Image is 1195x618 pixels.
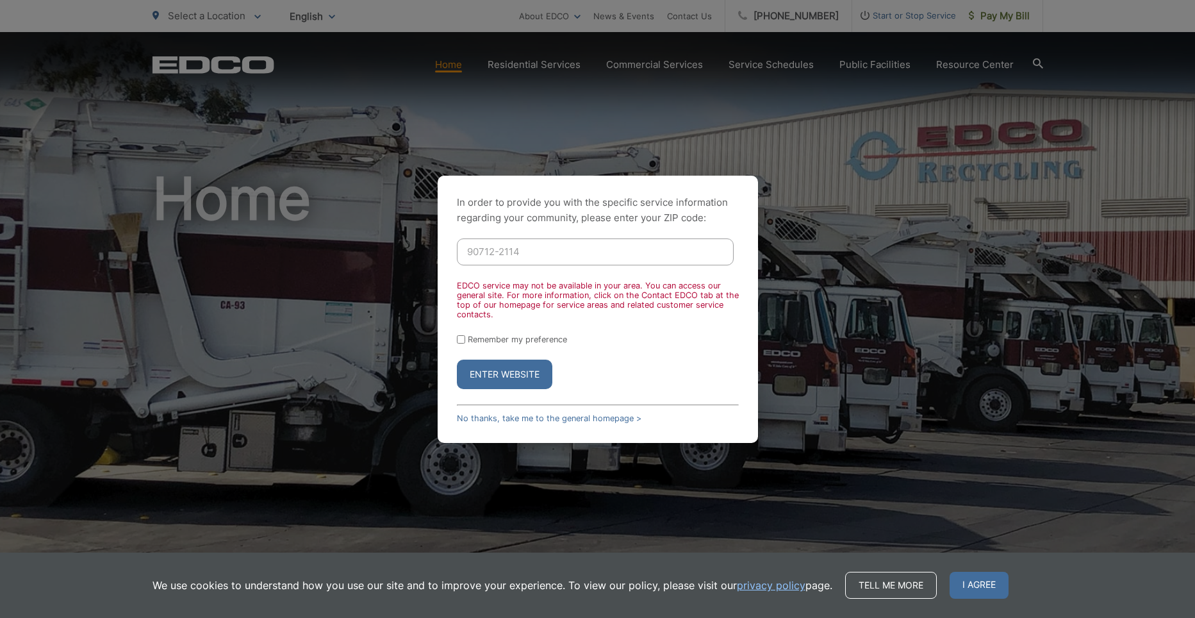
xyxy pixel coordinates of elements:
[457,360,552,389] button: Enter Website
[152,578,832,593] p: We use cookies to understand how you use our site and to improve your experience. To view our pol...
[737,578,805,593] a: privacy policy
[457,413,641,423] a: No thanks, take me to the general homepage >
[845,572,937,599] a: Tell me more
[457,238,734,265] input: Enter ZIP Code
[457,195,739,226] p: In order to provide you with the specific service information regarding your community, please en...
[950,572,1009,599] span: I agree
[457,281,739,319] div: EDCO service may not be available in your area. You can access our general site. For more informa...
[468,335,567,344] label: Remember my preference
